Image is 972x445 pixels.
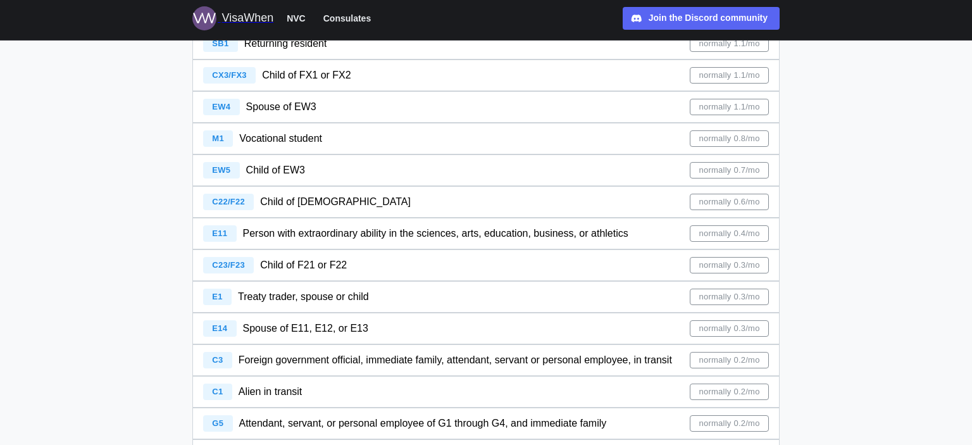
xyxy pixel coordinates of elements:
[212,102,230,111] span: EW4
[239,386,302,397] span: Alien in transit
[192,60,780,91] a: CX3/FX3 Child of FX1 or FX2normally 1.1/mo
[212,418,223,428] span: G5
[699,68,759,83] span: normally 1.1/mo
[699,131,759,146] span: normally 0.8/mo
[281,10,311,27] button: NVC
[221,9,273,27] div: VisaWhen
[192,154,780,186] a: EW5 Child of EW3normally 0.7/mo
[699,321,759,336] span: normally 0.3/mo
[699,99,759,115] span: normally 1.1/mo
[246,101,316,112] span: Spouse of EW3
[699,194,759,210] span: normally 0.6/mo
[239,354,672,365] span: Foreign government official, immediate family, attendant, servant or personal employee, in transit
[244,38,327,49] span: Returning resident
[192,91,780,123] a: EW4 Spouse of EW3normally 1.1/mo
[192,28,780,60] a: SB1 Returning residentnormally 1.1/mo
[699,416,759,431] span: normally 0.2/mo
[212,292,222,301] span: E1
[239,418,607,429] span: Attendant, servant, or personal employee of G1 through G4, and immediate family
[699,226,759,241] span: normally 0.4/mo
[238,291,369,302] span: Treaty trader, spouse or child
[323,11,371,26] span: Consulates
[318,10,377,27] button: Consulates
[287,11,306,26] span: NVC
[699,36,759,51] span: normally 1.1/mo
[212,197,245,206] span: C22/F22
[192,6,273,30] a: Logo for VisaWhen VisaWhen
[192,249,780,281] a: C23/F23 Child of F21 or F22normally 0.3/mo
[699,384,759,399] span: normally 0.2/mo
[699,258,759,273] span: normally 0.3/mo
[192,218,780,249] a: E11 Person with extraordinary ability in the sciences, arts, education, business, or athleticsnor...
[212,70,247,80] span: CX3/FX3
[243,228,628,239] span: Person with extraordinary ability in the sciences, arts, education, business, or athletics
[192,344,780,376] a: C3 Foreign government official, immediate family, attendant, servant or personal employee, in tra...
[260,260,347,270] span: Child of F21 or F22
[192,186,780,218] a: C22/F22 Child of [DEMOGRAPHIC_DATA]normally 0.6/mo
[192,313,780,344] a: E14 Spouse of E11, E12, or E13normally 0.3/mo
[192,6,216,30] img: Logo for VisaWhen
[212,260,245,270] span: C23/F23
[239,133,322,144] span: Vocational student
[212,229,227,238] span: E11
[246,165,305,175] span: Child of EW3
[260,196,411,207] span: Child of [DEMOGRAPHIC_DATA]
[212,387,223,396] span: C1
[212,165,230,175] span: EW5
[699,289,759,304] span: normally 0.3/mo
[623,7,780,30] a: Join the Discord community
[212,323,227,333] span: E14
[699,163,759,178] span: normally 0.7/mo
[649,11,768,25] div: Join the Discord community
[192,408,780,439] a: G5 Attendant, servant, or personal employee of G1 through G4, and immediate familynormally 0.2/mo
[192,376,780,408] a: C1 Alien in transitnormally 0.2/mo
[243,323,368,334] span: Spouse of E11, E12, or E13
[212,355,223,365] span: C3
[192,123,780,154] a: M1 Vocational studentnormally 0.8/mo
[212,134,224,143] span: M1
[262,70,351,80] span: Child of FX1 or FX2
[699,353,759,368] span: normally 0.2/mo
[212,39,228,48] span: SB1
[192,281,780,313] a: E1 Treaty trader, spouse or childnormally 0.3/mo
